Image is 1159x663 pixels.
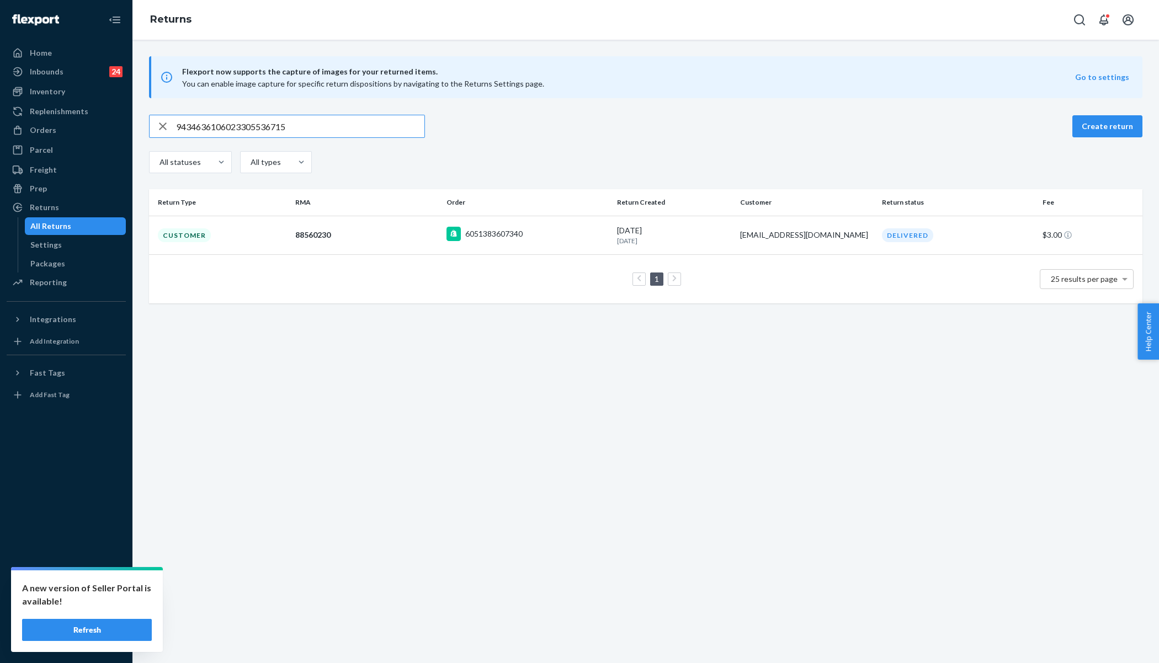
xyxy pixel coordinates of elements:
a: Returns [150,13,192,25]
a: All Returns [25,217,126,235]
span: 25 results per page [1051,274,1118,284]
a: Talk to Support [7,595,126,612]
th: Customer [736,189,878,216]
button: Open account menu [1117,9,1139,31]
div: All Returns [30,221,71,232]
div: Replenishments [30,106,88,117]
th: RMA [291,189,442,216]
button: Open notifications [1093,9,1115,31]
a: Settings [7,576,126,594]
a: Replenishments [7,103,126,120]
div: Customer [158,228,211,242]
a: Parcel [7,141,126,159]
ol: breadcrumbs [141,4,200,36]
a: Orders [7,121,126,139]
a: Home [7,44,126,62]
div: Packages [30,258,65,269]
div: Home [30,47,52,58]
div: 24 [109,66,123,77]
a: Freight [7,161,126,179]
div: Fast Tags [30,367,65,378]
div: Orders [30,125,56,136]
a: Reporting [7,274,126,291]
div: Freight [30,164,57,175]
a: Settings [25,236,126,254]
div: Add Integration [30,336,79,346]
input: Search returns by rma, id, tracking number [176,115,424,137]
a: Inbounds24 [7,63,126,81]
div: [DATE] [617,225,731,245]
span: You can enable image capture for specific return dispositions by navigating to the Returns Settin... [182,79,544,88]
div: Settings [30,239,62,250]
a: Packages [25,255,126,272]
a: Returns [7,199,126,216]
div: Add Fast Tag [30,390,70,399]
th: Return status [878,189,1038,216]
div: Returns [30,202,59,213]
button: Fast Tags [7,364,126,382]
a: Help Center [7,613,126,631]
div: [EMAIL_ADDRESS][DOMAIN_NAME] [740,229,873,240]
div: Delivered [882,228,933,242]
a: Page 1 is your current page [652,274,661,284]
p: A new version of Seller Portal is available! [22,581,152,608]
div: Inventory [30,86,65,97]
button: Close Navigation [104,9,126,31]
a: Prep [7,180,126,197]
a: Add Fast Tag [7,386,126,404]
div: Parcel [30,145,53,156]
th: Return Created [613,189,736,216]
div: 6051383607340 [465,228,523,239]
button: Create return [1072,115,1142,137]
button: Go to settings [1075,72,1129,83]
div: Inbounds [30,66,63,77]
a: Add Integration [7,333,126,350]
div: All statuses [160,157,199,168]
p: [DATE] [617,236,731,245]
a: Inventory [7,83,126,100]
th: Fee [1038,189,1142,216]
button: Refresh [22,619,152,641]
div: Prep [30,183,47,194]
div: All types [251,157,279,168]
button: Integrations [7,311,126,328]
th: Return Type [149,189,291,216]
div: Integrations [30,314,76,325]
th: Order [442,189,613,216]
img: Flexport logo [12,14,59,25]
div: 88560230 [295,229,438,240]
span: Flexport now supports the capture of images for your returned items. [182,65,1075,78]
button: Open Search Box [1068,9,1091,31]
td: $3.00 [1038,216,1142,254]
button: Help Center [1137,303,1159,360]
button: Give Feedback [7,632,126,650]
div: Reporting [30,277,67,288]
